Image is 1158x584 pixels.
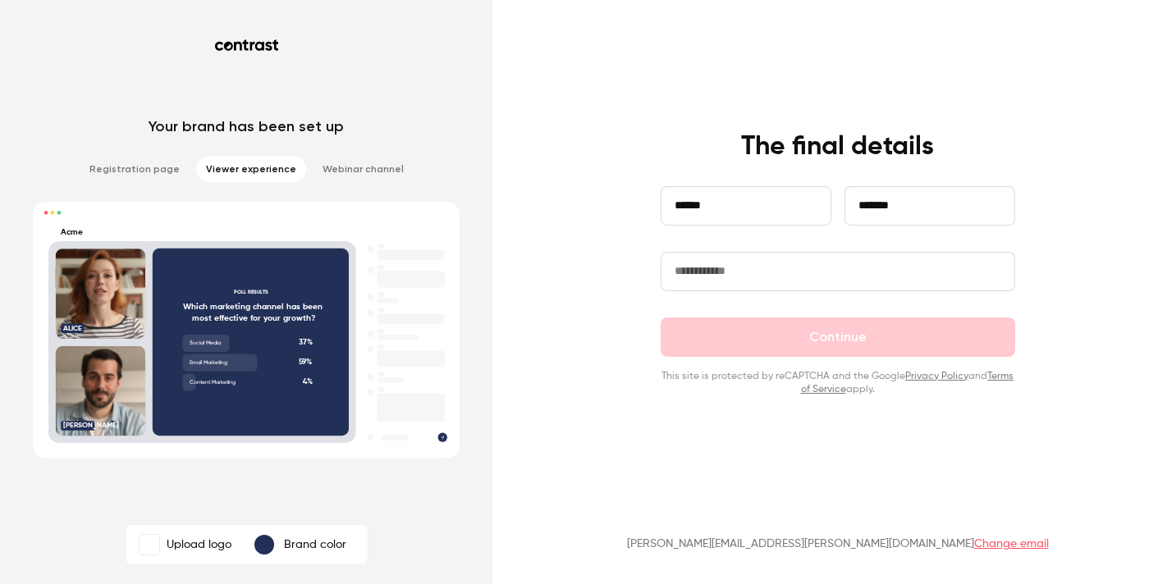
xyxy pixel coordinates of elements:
a: Terms of Service [801,372,1014,395]
li: Registration page [80,156,190,182]
img: Acme [140,535,159,554]
p: Your brand has been set up [149,116,344,136]
label: AcmeUpload logo [129,528,241,561]
button: Brand color [241,528,364,561]
p: [PERSON_NAME][EMAIL_ADDRESS][PERSON_NAME][DOMAIN_NAME] [627,536,1049,552]
h4: The final details [741,130,934,163]
a: Change email [974,538,1049,550]
p: This site is protected by reCAPTCHA and the Google and apply. [661,370,1015,396]
a: Privacy Policy [905,372,968,381]
p: Brand color [284,536,346,553]
li: Webinar channel [313,156,414,182]
li: Viewer experience [196,156,306,182]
